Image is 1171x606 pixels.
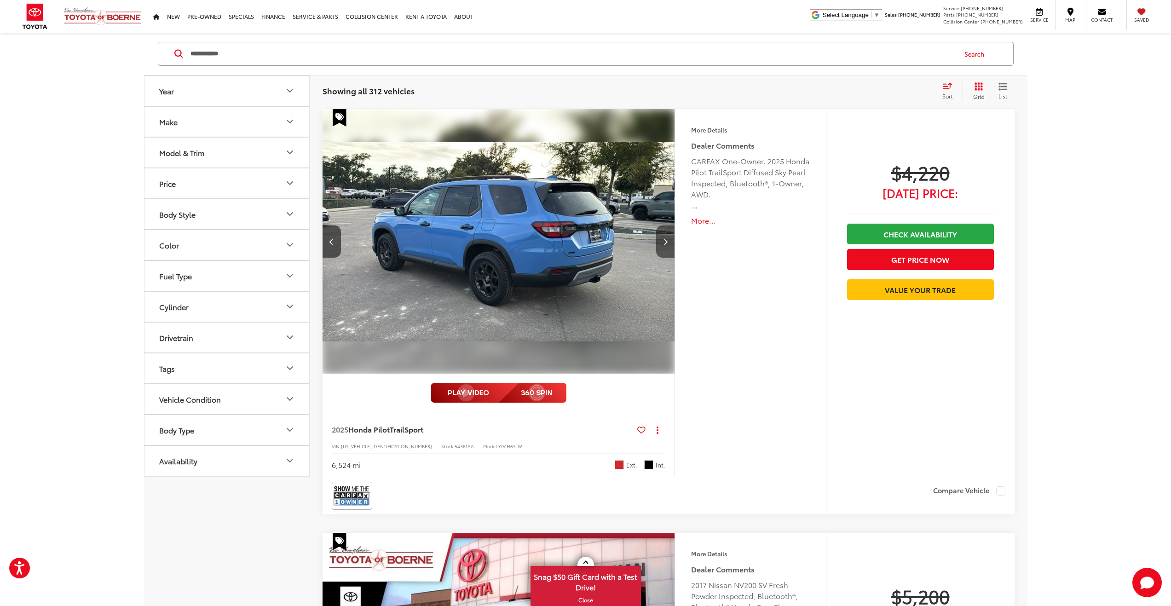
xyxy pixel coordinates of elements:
h5: Dealer Comments [691,140,809,151]
a: Value Your Trade [847,279,994,300]
div: CARFAX One-Owner. 2025 Honda Pilot TrailSport Diffused Sky Pearl Inspected, Bluetooth®, 1-Owner, ... [691,156,809,211]
img: full motion video [431,383,566,403]
span: [PHONE_NUMBER] [981,18,1023,25]
span: Contact [1091,17,1113,23]
span: Honda Pilot [348,424,390,434]
span: Collision Center [943,18,979,25]
span: Stock: [441,443,455,450]
span: Grid [973,92,985,100]
span: List [998,92,1008,100]
div: Price [159,179,176,188]
span: ▼ [874,12,880,18]
button: Fuel TypeFuel Type [144,261,310,291]
button: MakeMake [144,107,310,137]
div: Availability [159,456,197,465]
span: 54361AA [455,443,474,450]
div: Vehicle Condition [159,395,221,404]
div: Make [284,116,295,127]
button: Grid View [963,82,992,100]
span: [US_VEHICLE_IDENTIFICATION_NUMBER] [341,443,432,450]
input: Search by Make, Model, or Keyword [190,43,956,65]
button: Select sort value [938,82,963,100]
img: 2025 Honda Pilot TrailSport [322,109,675,375]
button: Search [956,42,998,65]
span: dropdown dots [657,426,658,433]
div: Fuel Type [284,271,295,282]
div: Color [159,241,179,249]
div: 2025 Honda Pilot TrailSport 2 [322,109,675,374]
a: 2025 Honda Pilot TrailSport2025 Honda Pilot TrailSport2025 Honda Pilot TrailSport2025 Honda Pilot... [322,109,675,374]
span: [PHONE_NUMBER] [956,11,998,18]
div: Drivetrain [159,333,193,342]
div: Cylinder [284,301,295,312]
div: Body Style [284,209,295,220]
div: Drivetrain [284,332,295,343]
span: Ext. [626,461,637,469]
button: Body TypeBody Type [144,415,310,445]
span: Service [943,5,959,12]
button: ColorColor [144,230,310,260]
div: Model & Trim [284,147,295,158]
img: Vic Vaughan Toyota of Boerne [63,7,142,26]
span: Diffused Sky Pearl [615,460,624,469]
div: Model & Trim [159,148,204,157]
span: [DATE] Price: [847,188,994,197]
span: [PHONE_NUMBER] [961,5,1003,12]
span: ​ [871,12,871,18]
span: $4,220 [847,161,994,184]
svg: Start Chat [1132,568,1162,597]
button: List View [992,82,1015,100]
div: Body Type [284,425,295,436]
div: Cylinder [159,302,189,311]
button: Actions [649,421,665,438]
span: Black [644,460,653,469]
div: Year [284,86,295,97]
span: Map [1060,17,1080,23]
div: Body Style [159,210,196,219]
span: Int. [656,461,665,469]
span: Service [1029,17,1050,23]
button: Toggle Chat Window [1132,568,1162,597]
div: Tags [284,363,295,374]
div: Price [284,178,295,189]
h4: More Details [691,550,809,557]
span: VIN: [332,443,341,450]
button: Get Price Now [847,249,994,270]
div: Vehicle Condition [284,394,295,405]
button: PricePrice [144,168,310,198]
span: YG1H6SJW [498,443,522,450]
span: Select Language [823,12,869,18]
a: Check Availability [847,224,994,244]
button: Previous image [323,225,341,258]
div: Make [159,117,178,126]
span: Parts [943,11,955,18]
span: TrailSport [390,424,423,434]
button: Vehicle ConditionVehicle Condition [144,384,310,414]
span: 2025 [332,424,348,434]
button: CylinderCylinder [144,292,310,322]
label: Compare Vehicle [933,486,1005,496]
div: 6,524 mi [332,460,361,470]
button: Model & TrimModel & Trim [144,138,310,167]
span: Sort [942,92,952,100]
button: YearYear [144,76,310,106]
button: Next image [656,225,675,258]
span: Special [333,533,346,550]
span: Snag $50 Gift Card with a Test Drive! [531,567,640,595]
div: Tags [159,364,175,373]
div: Fuel Type [159,271,192,280]
h4: More Details [691,127,809,133]
img: View CARFAX report [334,484,370,508]
div: Body Type [159,426,194,434]
span: [PHONE_NUMBER] [898,11,940,18]
a: 2025Honda PilotTrailSport [332,424,634,434]
span: Saved [1131,17,1152,23]
button: TagsTags [144,353,310,383]
button: AvailabilityAvailability [144,446,310,476]
span: Showing all 312 vehicles [323,85,415,96]
button: More... [691,215,809,226]
span: Model: [483,443,498,450]
div: Year [159,87,174,95]
h5: Dealer Comments [691,564,809,575]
